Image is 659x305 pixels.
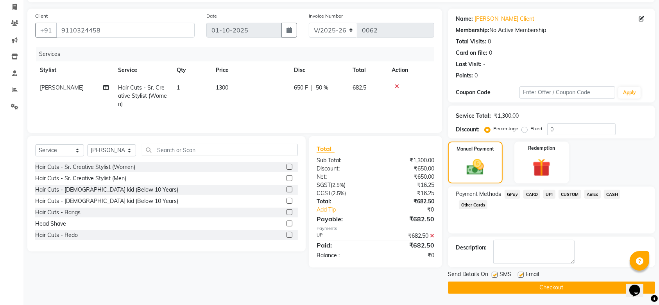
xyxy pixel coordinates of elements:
[456,15,473,23] div: Name:
[456,88,519,97] div: Coupon Code
[375,156,440,165] div: ₹1,300.00
[375,240,440,250] div: ₹682.50
[35,163,135,171] div: Hair Cuts - Sr. Creative Stylist (Women)
[459,200,488,209] span: Other Cards
[113,61,172,79] th: Service
[456,26,490,34] div: Membership:
[56,23,195,38] input: Search by Name/Mobile/Email/Code
[505,190,521,199] span: GPay
[311,189,375,197] div: ( )
[531,125,543,132] label: Fixed
[489,49,492,57] div: 0
[528,145,555,152] label: Redemption
[375,214,440,224] div: ₹682.50
[311,251,375,260] div: Balance :
[317,181,331,188] span: SGST
[311,214,375,224] div: Payable:
[526,270,539,280] span: Email
[311,165,375,173] div: Discount:
[456,244,487,252] div: Description:
[311,240,375,250] div: Paid:
[559,190,581,199] span: CUSTOM
[348,61,387,79] th: Total
[35,186,178,194] div: Hair Cuts - [DEMOGRAPHIC_DATA] kid (Below 10 Years)
[309,13,343,20] label: Invoice Number
[35,13,48,20] label: Client
[206,13,217,20] label: Date
[40,84,84,91] span: [PERSON_NAME]
[311,173,375,181] div: Net:
[494,112,519,120] div: ₹1,300.00
[484,60,486,68] div: -
[456,72,473,80] div: Points:
[289,61,348,79] th: Disc
[604,190,621,199] span: CASH
[311,206,386,214] a: Add Tip
[333,190,344,196] span: 2.5%
[448,270,489,280] span: Send Details On
[36,47,440,61] div: Services
[523,190,540,199] span: CARD
[311,84,313,92] span: |
[316,84,328,92] span: 50 %
[332,182,344,188] span: 2.5%
[527,156,556,179] img: _gift.svg
[456,190,501,198] span: Payment Methods
[448,282,655,294] button: Checkout
[375,232,440,240] div: ₹682.50
[500,270,512,280] span: SMS
[584,190,601,199] span: AmEx
[375,189,440,197] div: ₹16.25
[35,208,81,217] div: Hair Cuts - Bangs
[35,174,126,183] div: Hair Cuts - Sr. Creative Stylist (Men)
[456,126,480,134] div: Discount:
[461,157,489,177] img: _cash.svg
[353,84,366,91] span: 682.5
[375,173,440,181] div: ₹650.00
[456,112,491,120] div: Service Total:
[626,274,651,297] iframe: chat widget
[294,84,308,92] span: 650 F
[618,87,641,99] button: Apply
[375,165,440,173] div: ₹650.00
[35,23,57,38] button: +91
[456,49,488,57] div: Card on file:
[543,190,555,199] span: UPI
[172,61,211,79] th: Qty
[456,60,482,68] div: Last Visit:
[311,197,375,206] div: Total:
[317,145,335,153] span: Total
[216,84,228,91] span: 1300
[317,225,434,232] div: Payments
[457,145,494,152] label: Manual Payment
[494,125,519,132] label: Percentage
[375,197,440,206] div: ₹682.50
[35,220,66,228] div: Head Shave
[456,26,647,34] div: No Active Membership
[311,181,375,189] div: ( )
[118,84,167,108] span: Hair Cuts - Sr. Creative Stylist (Women)
[211,61,289,79] th: Price
[456,38,487,46] div: Total Visits:
[475,72,478,80] div: 0
[311,232,375,240] div: UPI
[311,156,375,165] div: Sub Total:
[387,61,434,79] th: Action
[177,84,180,91] span: 1
[375,251,440,260] div: ₹0
[375,181,440,189] div: ₹16.25
[488,38,491,46] div: 0
[35,61,113,79] th: Stylist
[519,86,615,99] input: Enter Offer / Coupon Code
[475,15,535,23] a: [PERSON_NAME] Client
[35,197,178,205] div: Hair Cuts - [DEMOGRAPHIC_DATA] kid (Below 10 Years)
[317,190,331,197] span: CGST
[142,144,298,156] input: Search or Scan
[35,231,78,239] div: Hair Cuts - Redo
[386,206,440,214] div: ₹0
